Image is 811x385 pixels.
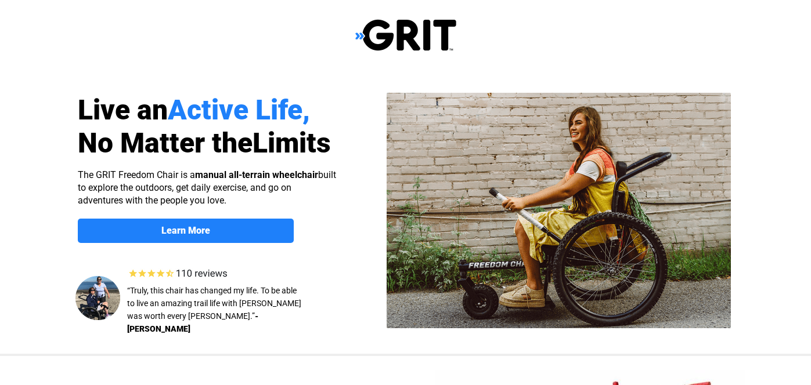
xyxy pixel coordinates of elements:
span: The GRIT Freedom Chair is a built to explore the outdoors, get daily exercise, and go on adventur... [78,169,336,206]
span: No Matter the [78,126,253,159]
span: Active Life, [168,93,310,126]
span: “Truly, this chair has changed my life. To be able to live an amazing trail life with [PERSON_NAM... [127,286,301,321]
strong: manual all-terrain wheelchair [195,169,318,180]
span: Live an [78,93,168,126]
a: Learn More [78,219,294,243]
span: Limits [253,126,331,159]
strong: Learn More [161,225,210,236]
